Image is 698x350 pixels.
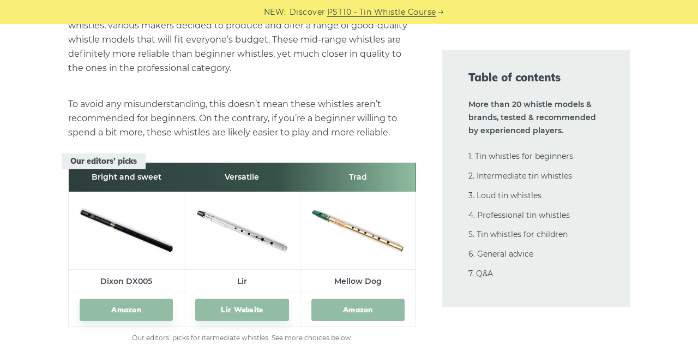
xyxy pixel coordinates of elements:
a: Amazon [311,299,405,321]
th: Trad [300,163,416,192]
span: Discover [290,6,326,19]
td: Mellow Dog [300,269,416,293]
img: Tony Dixon DX005 Tin Whistle Preview [80,198,173,260]
th: Versatile [184,163,300,192]
span: Our editors’ picks [62,153,146,169]
img: Lir Tin Whistle Preview [195,198,288,260]
span: NEW: [264,6,286,19]
p: To avoid any misunderstanding, this doesn’t mean these whistles aren’t recommended for beginners.... [68,97,416,140]
a: 6. General advice [468,249,533,259]
a: 2. Intermediate tin whistles [468,171,572,181]
a: Lir Website [195,299,288,321]
th: Bright and sweet [69,163,184,192]
td: Dixon DX005 [69,269,184,293]
span: Table of contents [468,70,604,85]
a: 5. Tin whistles for children [468,229,568,239]
td: Lir [184,269,300,293]
a: Amazon [80,299,173,321]
a: 4. Professional tin whistles [468,210,570,220]
a: 3. Loud tin whistles [468,191,541,200]
a: 1. Tin whistles for beginners [468,151,573,161]
strong: More than 20 whistle models & brands, tested & recommended by experienced players. [468,99,596,135]
img: Mellow Dog Tin Whistle Preview [311,198,405,260]
a: PST10 - Tin Whistle Course [327,6,436,19]
figcaption: Our editors’ picks for itermediate whistles. See more choices below. [68,333,416,343]
p: Since there has always been a gap between entry-level and professional whistles, various makers d... [68,4,416,75]
a: 7. Q&A [468,269,493,278]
